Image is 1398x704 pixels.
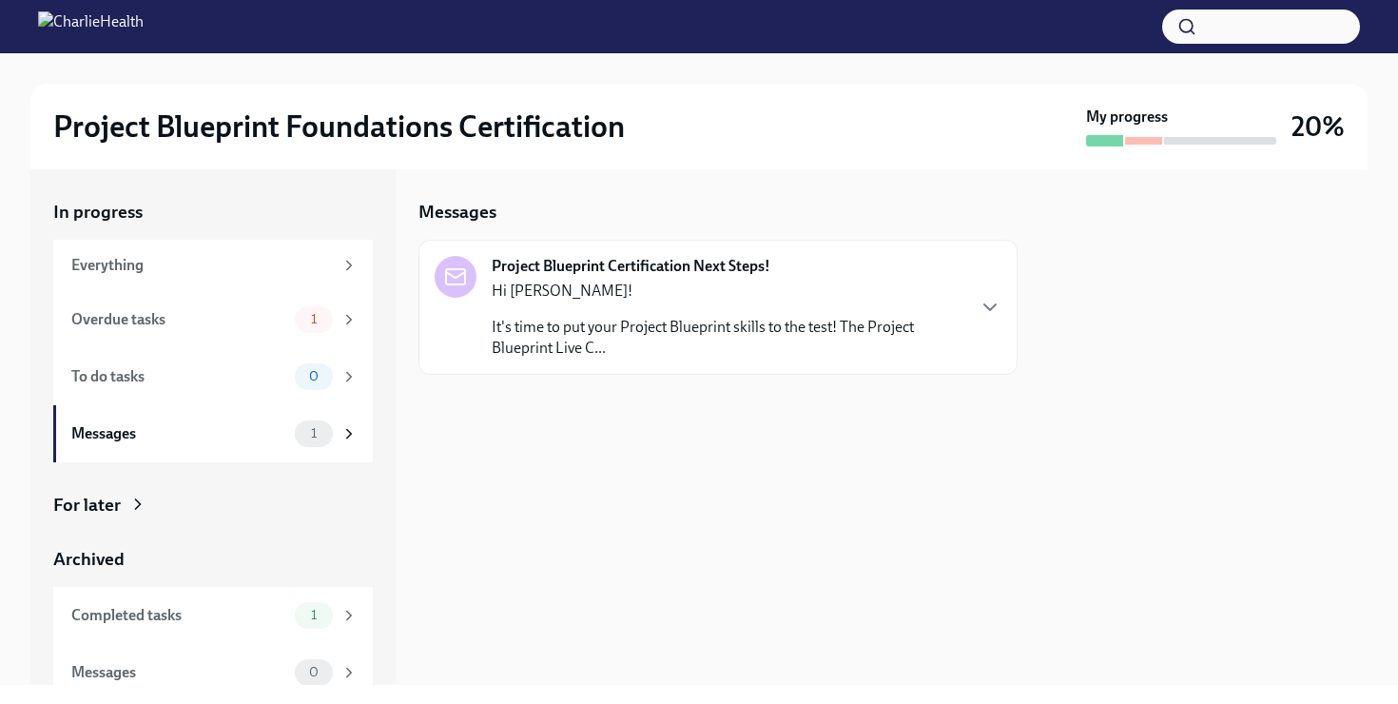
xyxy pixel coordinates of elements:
[1086,107,1168,127] strong: My progress
[492,256,770,277] strong: Project Blueprint Certification Next Steps!
[492,281,963,302] p: Hi [PERSON_NAME]!
[71,662,287,683] div: Messages
[53,240,373,291] a: Everything
[298,665,330,679] span: 0
[300,312,328,326] span: 1
[300,426,328,440] span: 1
[298,369,330,383] span: 0
[492,317,963,359] p: It's time to put your Project Blueprint skills to the test! The Project Blueprint Live C...
[71,423,287,444] div: Messages
[53,291,373,348] a: Overdue tasks1
[71,255,333,276] div: Everything
[300,608,328,622] span: 1
[53,493,373,518] a: For later
[53,200,373,225] a: In progress
[1291,109,1345,144] h3: 20%
[53,405,373,462] a: Messages1
[71,366,287,387] div: To do tasks
[53,108,625,146] h2: Project Blueprint Foundations Certification
[418,200,496,225] h5: Messages
[53,348,373,405] a: To do tasks0
[53,547,373,572] a: Archived
[71,605,287,626] div: Completed tasks
[53,587,373,644] a: Completed tasks1
[53,493,121,518] div: For later
[38,11,144,42] img: CharlieHealth
[71,309,287,330] div: Overdue tasks
[53,644,373,701] a: Messages0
